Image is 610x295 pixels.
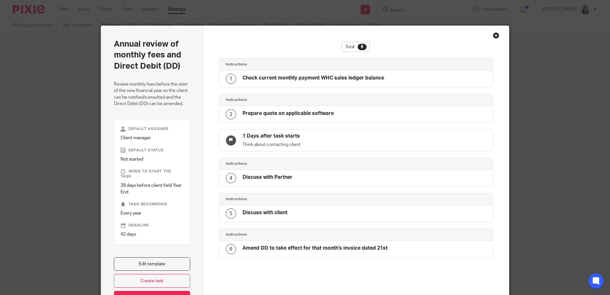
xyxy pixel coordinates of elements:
h4: Instructions [226,97,356,102]
p: Deadline [121,223,183,228]
p: Not started [121,156,183,163]
h4: Check current monthly payment WHC sales ledger balance [242,75,384,81]
div: 6 [226,244,236,254]
p: When to start the task [121,169,183,179]
div: Total [342,42,370,52]
p: 28 days before client field Year End [121,182,183,195]
h4: Prepare quote on applicable software [242,110,334,117]
p: Default assignee [121,126,183,132]
p: Task recurrence [121,202,183,207]
div: 5 [226,208,236,219]
h4: Discuss with Partner [242,174,293,181]
p: Review monthly fees before the start of the new financial year so the client can be notified/cons... [114,81,190,107]
div: 1 [226,74,236,84]
h4: Instructions [226,232,356,237]
h4: Instructions [226,197,356,202]
h4: Amend DD to take effect for that month's invoice dated 21st [242,245,388,252]
h4: 1 Days after task starts [242,133,356,140]
div: 2 [226,109,236,119]
p: Think about contacting client [242,141,356,148]
h4: Instructions [226,161,356,166]
a: Create task [114,274,190,288]
div: Close this dialog window [493,32,499,39]
p: Every year [121,210,183,216]
p: 42 days [121,231,183,238]
div: 4 [226,173,236,183]
h2: Annual review of monthly fees and Direct Debit (DD) [114,39,190,72]
p: Default status [121,148,183,153]
p: Client manager [121,135,183,141]
h4: Discuss with client [242,209,287,216]
a: Edit template [114,257,190,271]
div: 6 [358,44,367,50]
h4: Instructions [226,62,356,67]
